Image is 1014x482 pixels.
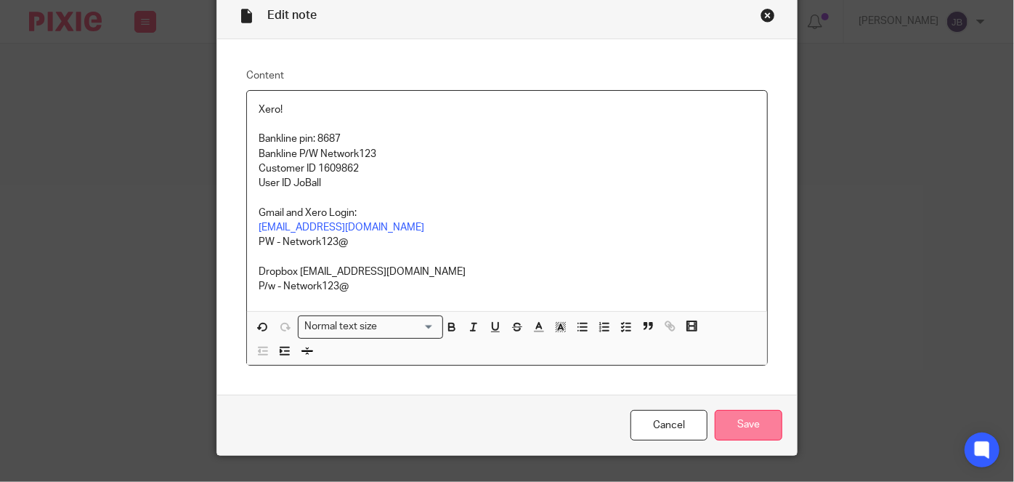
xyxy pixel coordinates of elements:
[259,132,755,146] p: Bankline pin: 8687
[715,410,782,441] input: Save
[259,222,424,233] a: [EMAIL_ADDRESS][DOMAIN_NAME]
[760,8,775,23] div: Close this dialog window
[259,265,755,279] p: Dropbox [EMAIL_ADDRESS][DOMAIN_NAME]
[259,147,755,161] p: Bankline P/W Network123
[259,235,755,249] p: PW - Network123@
[259,176,755,190] p: User ID JoBall
[259,161,755,176] p: Customer ID 1609862
[301,319,381,334] span: Normal text size
[259,279,755,294] p: P/w - Network123@
[259,206,755,220] p: Gmail and Xero Login:
[267,9,317,21] span: Edit note
[382,319,434,334] input: Search for option
[298,316,443,338] div: Search for option
[630,410,707,441] a: Cancel
[259,103,755,117] p: Xero!
[246,68,768,83] label: Content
